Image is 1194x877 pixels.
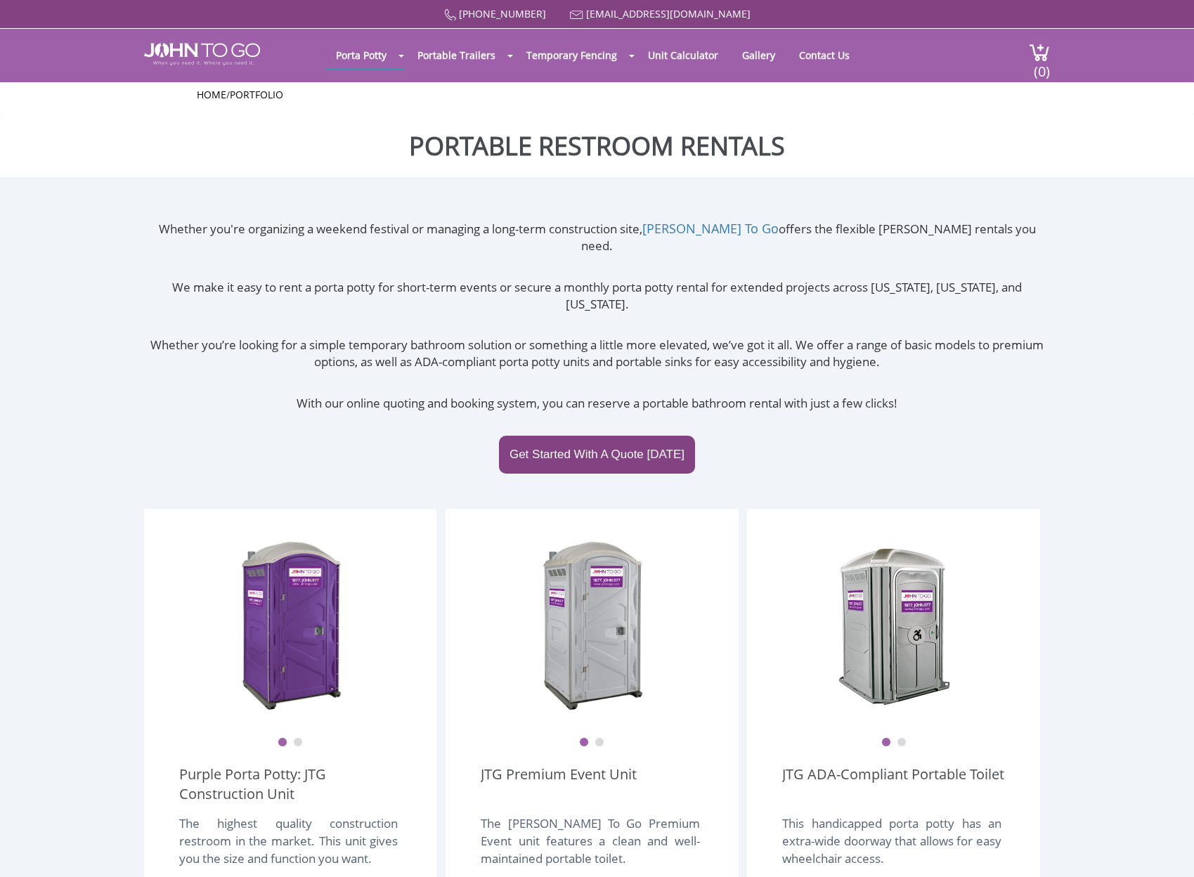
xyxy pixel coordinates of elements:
[499,436,695,474] a: Get Started With A Quote [DATE]
[782,765,1004,804] a: JTG ADA-Compliant Portable Toilet
[144,43,260,65] img: JOHN to go
[789,41,860,69] a: Contact Us
[595,738,604,748] button: 2 of 2
[144,220,1050,255] p: Whether you're organizing a weekend festival or managing a long-term construction site, offers th...
[278,738,287,748] button: 1 of 2
[444,9,456,21] img: Call
[838,537,950,713] img: ADA Handicapped Accessible Unit
[144,337,1050,371] p: Whether you’re looking for a simple temporary bathroom solution or something a little more elevat...
[579,738,589,748] button: 1 of 2
[293,738,303,748] button: 2 of 2
[586,7,751,20] a: [EMAIL_ADDRESS][DOMAIN_NAME]
[144,395,1050,412] p: With our online quoting and booking system, you can reserve a portable bathroom rental with just ...
[516,41,628,69] a: Temporary Fencing
[1138,821,1194,877] button: Live Chat
[897,738,907,748] button: 2 of 2
[637,41,729,69] a: Unit Calculator
[407,41,506,69] a: Portable Trailers
[197,88,226,101] a: Home
[732,41,786,69] a: Gallery
[197,88,998,102] ul: /
[1033,51,1050,81] span: (0)
[1029,43,1050,62] img: cart a
[179,765,401,804] a: Purple Porta Potty: JTG Construction Unit
[881,738,891,748] button: 1 of 2
[570,11,583,20] img: Mail
[642,220,779,237] a: [PERSON_NAME] To Go
[325,41,397,69] a: Porta Potty
[481,765,637,804] a: JTG Premium Event Unit
[459,7,546,20] a: [PHONE_NUMBER]
[230,88,283,101] a: Portfolio
[144,279,1050,313] p: We make it easy to rent a porta potty for short-term events or secure a monthly porta potty renta...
